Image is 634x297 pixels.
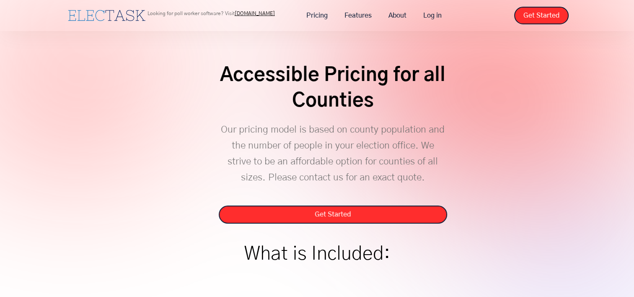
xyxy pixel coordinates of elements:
a: Get Started [219,206,447,223]
a: Pricing [298,7,336,24]
a: home [66,8,148,23]
p: Our pricing model is based on county population and the number of people in your election office.... [219,122,447,201]
a: Features [336,7,380,24]
a: [DOMAIN_NAME] [235,11,275,16]
a: Get Started [514,7,569,24]
h2: Accessible Pricing for all Counties [219,63,447,114]
p: Looking for poll worker software? Visit [148,11,275,16]
a: Log in [415,7,450,24]
a: About [380,7,415,24]
h1: What is Included: [244,247,390,261]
